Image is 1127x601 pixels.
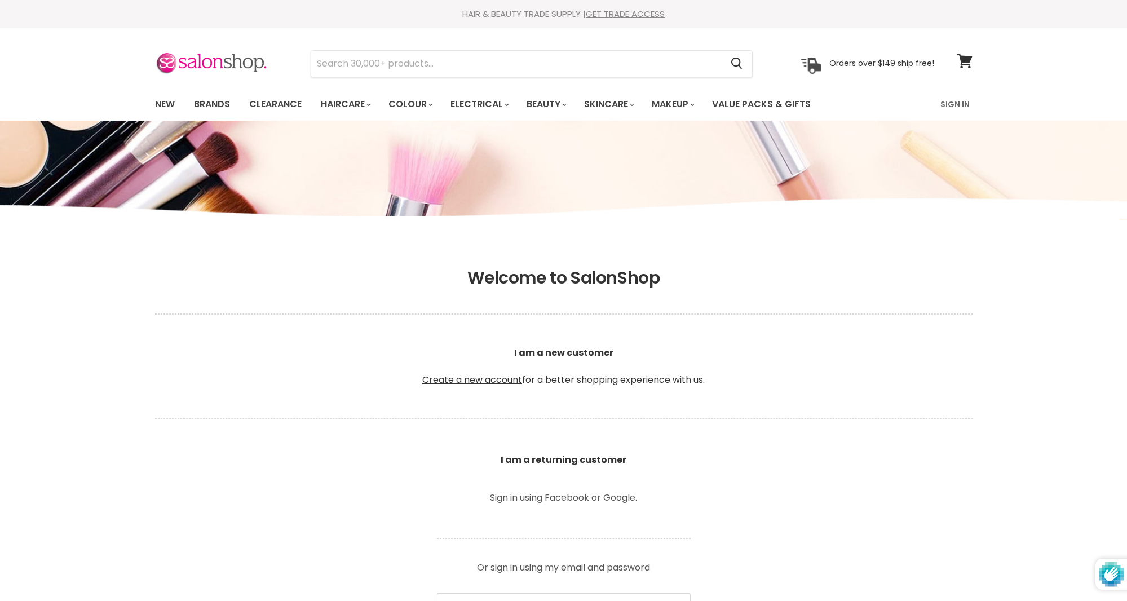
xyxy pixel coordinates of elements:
a: Skincare [576,92,641,116]
a: Electrical [442,92,516,116]
button: Search [722,51,752,77]
p: Sign in using Facebook or Google. [437,493,691,502]
b: I am a new customer [514,346,613,359]
img: Protected by hCaptcha [1099,559,1124,590]
a: GET TRADE ACCESS [586,8,665,20]
a: Beauty [518,92,573,116]
a: Haircare [312,92,378,116]
a: Makeup [643,92,701,116]
div: HAIR & BEAUTY TRADE SUPPLY | [141,8,987,20]
a: New [147,92,183,116]
h1: Welcome to SalonShop [155,268,973,288]
a: Sign In [934,92,976,116]
a: Value Packs & Gifts [704,92,819,116]
a: Colour [380,92,440,116]
b: I am a returning customer [501,453,626,466]
input: Search [311,51,722,77]
form: Product [311,50,753,77]
a: Clearance [241,92,310,116]
p: for a better shopping experience with us. [155,319,973,414]
a: Brands [185,92,238,116]
p: Orders over $149 ship free! [829,58,934,68]
a: Create a new account [422,373,522,386]
p: Or sign in using my email and password [437,554,691,572]
nav: Main [141,88,987,121]
ul: Main menu [147,88,877,121]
